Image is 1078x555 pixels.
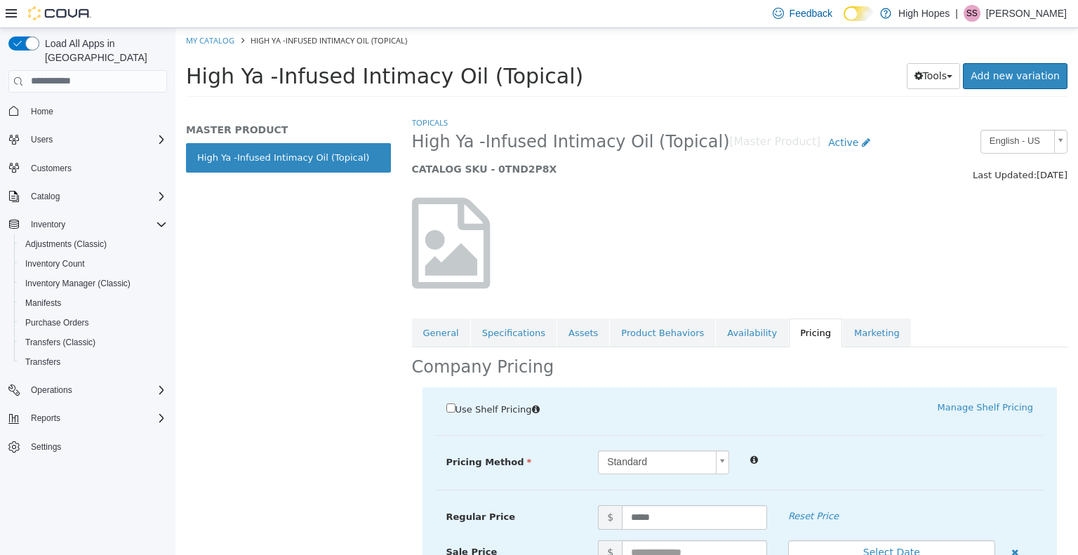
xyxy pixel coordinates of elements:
a: Manage Shelf Pricing [762,374,858,385]
button: Users [3,130,173,149]
span: Inventory [31,219,65,230]
button: Transfers (Classic) [14,333,173,352]
span: Customers [25,159,167,177]
a: Settings [25,439,67,455]
a: Assets [382,290,434,320]
span: Operations [25,382,167,399]
a: Home [25,103,59,120]
a: General [237,290,295,320]
span: Inventory Count [25,258,85,269]
span: Feedback [790,6,832,20]
button: Reports [3,408,173,428]
a: Active [645,102,703,128]
button: Catalog [25,188,65,205]
span: Regular Price [271,483,340,494]
button: Inventory [25,216,71,233]
span: SS [966,5,978,22]
span: Manifests [20,295,167,312]
a: Adjustments (Classic) [20,236,112,253]
a: Pricing [613,290,667,320]
a: My Catalog [11,7,59,18]
span: Active [653,109,683,120]
button: Select Date [613,512,820,537]
span: High Ya -Infused Intimacy Oil (Topical) [11,36,408,60]
button: Home [3,101,173,121]
button: Purchase Orders [14,313,173,333]
a: Transfers (Classic) [20,334,101,351]
span: Reports [25,410,167,427]
a: Manifests [20,295,67,312]
button: Settings [3,436,173,457]
span: Inventory [25,216,167,233]
span: Operations [31,385,72,396]
a: Specifications [295,290,381,320]
a: Add new variation [787,35,892,61]
span: Inventory Manager (Classic) [25,278,131,289]
div: STACI STINGLEY [964,5,980,22]
button: Tools [731,35,785,61]
button: Operations [3,380,173,400]
span: Sale Price [271,519,322,529]
span: Transfers (Classic) [25,337,95,348]
span: Users [25,131,167,148]
a: Customers [25,160,77,177]
nav: Complex example [8,95,167,494]
span: Home [25,102,167,120]
span: Purchase Orders [20,314,167,331]
span: Settings [25,438,167,455]
img: Cova [28,6,91,20]
span: High Ya -Infused Intimacy Oil (Topical) [75,7,232,18]
button: Adjustments (Classic) [14,234,173,254]
a: Availability [540,290,613,320]
h5: MASTER PRODUCT [11,95,215,108]
span: Manifests [25,297,61,309]
span: Users [31,134,53,145]
span: Transfers (Classic) [20,334,167,351]
a: Transfers [20,354,66,370]
span: Load All Apps in [GEOGRAPHIC_DATA] [39,36,167,65]
span: Transfers [20,354,167,370]
span: English - US [806,102,873,124]
span: Customers [31,163,72,174]
a: Product Behaviors [434,290,540,320]
input: Dark Mode [844,6,873,21]
span: Catalog [31,191,60,202]
p: High Hopes [898,5,950,22]
button: Inventory Manager (Classic) [14,274,173,293]
a: High Ya -Infused Intimacy Oil (Topical) [11,115,215,145]
input: Use Shelf Pricing [271,375,280,385]
span: Use Shelf Pricing [280,376,357,387]
span: $ [422,477,446,502]
button: Transfers [14,352,173,372]
a: Marketing [667,290,736,320]
a: Inventory Count [20,255,91,272]
span: [DATE] [861,142,892,152]
button: Operations [25,382,78,399]
span: Inventory Count [20,255,167,272]
span: Catalog [25,188,167,205]
h5: CATALOG SKU - 0TND2P8X [237,135,723,147]
span: High Ya -Infused Intimacy Oil (Topical) [237,103,554,125]
button: Customers [3,158,173,178]
span: Purchase Orders [25,317,89,328]
span: Home [31,106,53,117]
button: Inventory [3,215,173,234]
a: Standard [422,422,554,446]
span: $ [422,512,446,537]
span: Standard [423,423,535,446]
a: English - US [805,102,892,126]
span: Transfers [25,356,60,368]
button: Users [25,131,58,148]
button: Reports [25,410,66,427]
h2: Company Pricing [237,328,379,350]
span: Last Updated: [797,142,861,152]
span: Pricing Method [271,429,357,439]
span: Adjustments (Classic) [25,239,107,250]
em: Reset Price [613,483,663,493]
p: [PERSON_NAME] [986,5,1067,22]
span: Inventory Manager (Classic) [20,275,167,292]
a: Purchase Orders [20,314,95,331]
small: [Master Product] [554,109,646,120]
a: Topicals [237,89,272,100]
